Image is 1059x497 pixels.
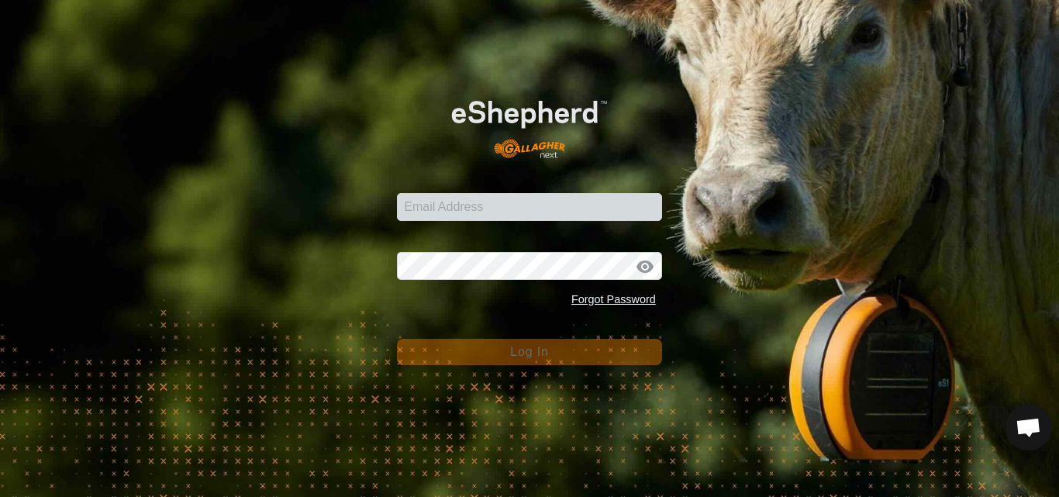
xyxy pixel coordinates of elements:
a: Forgot Password [571,293,656,305]
span: Log In [510,345,548,358]
button: Log In [397,339,662,365]
input: Email Address [397,193,662,221]
div: Open chat [1006,404,1052,450]
img: E-shepherd Logo [423,78,635,168]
